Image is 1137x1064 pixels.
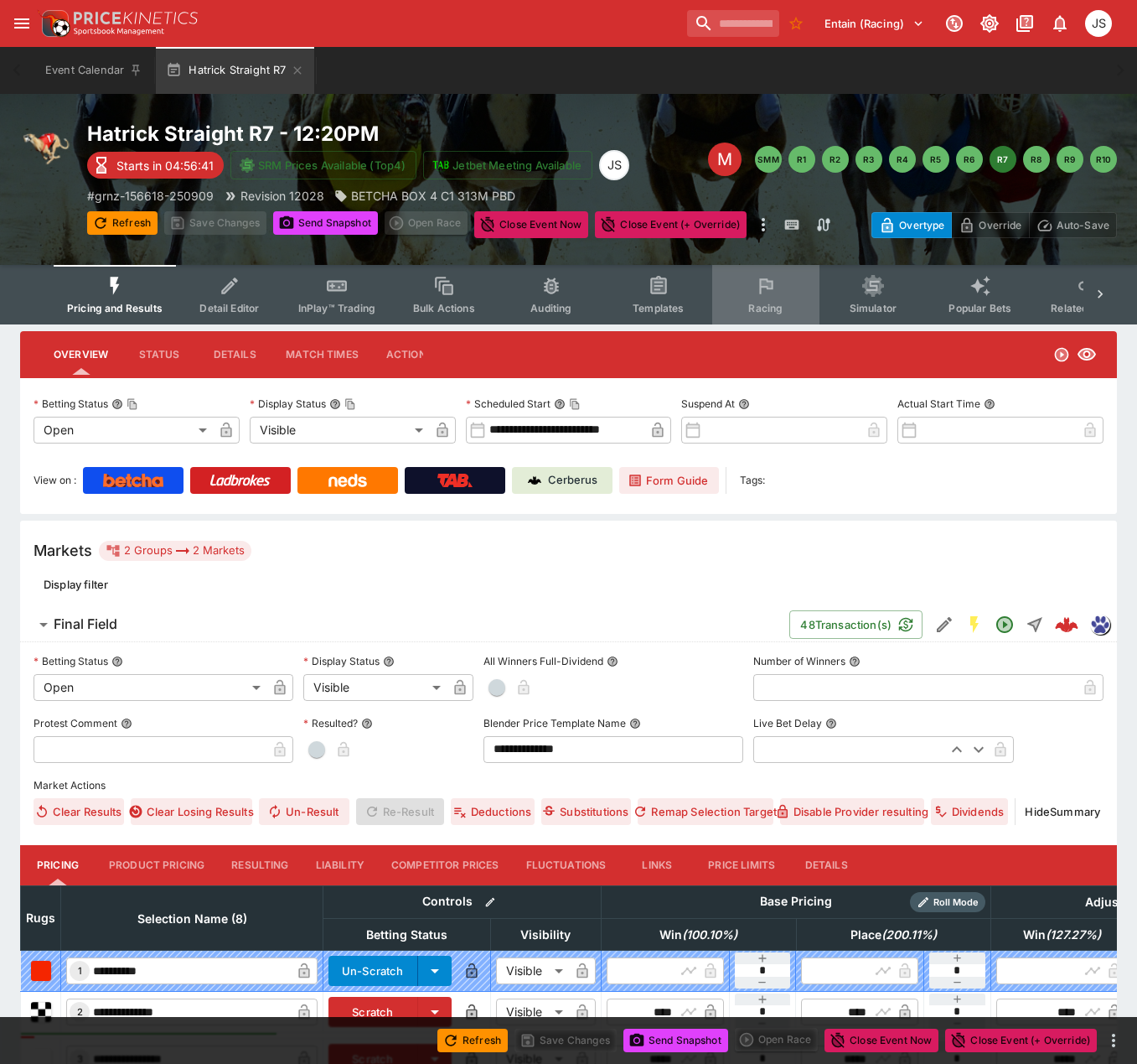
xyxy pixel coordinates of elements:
span: Place(200.11%) [832,925,955,945]
span: 1 [75,965,85,977]
svg: Open [1053,346,1070,363]
p: Override [979,216,1021,234]
button: open drawer [7,8,37,39]
label: View on : [34,467,76,494]
svg: Open [995,615,1015,635]
button: Overview [40,335,121,375]
div: Visible [496,958,569,984]
button: Notifications [1045,8,1075,39]
a: Form Guide [619,467,719,494]
p: Betting Status [34,397,108,411]
img: Cerberus [528,474,541,487]
img: jetbet-logo.svg [432,157,449,174]
h2: Copy To Clipboard [87,121,688,147]
img: greyhound_racing.png [20,121,74,174]
button: SMM [755,146,782,173]
div: BETCHA BOX 4 C1 313M PBD [334,187,515,205]
button: Deductions [451,798,535,825]
span: Pricing and Results [67,302,163,314]
span: Detail Editor [199,302,259,314]
div: Open [34,674,266,701]
span: Bulk Actions [413,302,475,314]
button: Refresh [87,211,158,235]
a: Cerberus [512,467,612,494]
span: Popular Bets [948,302,1011,314]
input: search [687,10,779,37]
button: Live Bet Delay [825,718,837,729]
div: Edit Meeting [708,143,742,176]
button: R3 [855,146,882,173]
button: Open [990,610,1020,640]
div: Visible [303,674,447,701]
button: Status [121,335,197,375]
th: Rugs [21,885,61,950]
div: Visible [250,417,429,444]
button: Number of Winners [849,656,861,667]
button: Match Times [272,335,372,375]
button: Suspend At [738,398,750,410]
button: R1 [788,146,815,173]
button: R9 [1057,146,1083,173]
p: All Winners Full-Dividend [483,654,603,668]
svg: Visible [1077,345,1097,365]
span: Racing [748,302,783,314]
button: Send Snapshot [623,1029,728,1052]
label: Tags: [740,467,765,494]
span: Roll Mode [927,895,985,910]
p: Display Status [303,654,380,668]
button: Auto-Save [1029,212,1117,238]
button: Copy To Clipboard [344,398,356,410]
button: Links [619,845,695,885]
button: Close Event Now [474,211,588,238]
img: PriceKinetics Logo [37,7,70,40]
p: Auto-Save [1057,216,1109,234]
button: Clear Losing Results [131,798,252,825]
button: John Seaton [1080,5,1117,42]
button: Hatrick Straight R7 [156,47,314,94]
button: Copy To Clipboard [569,398,581,410]
div: Open [34,417,213,444]
div: Start From [871,212,1117,238]
p: Copy To Clipboard [87,187,214,205]
span: Templates [633,302,684,314]
button: Overtype [871,212,952,238]
button: Un-Result [259,798,349,825]
button: Close Event (+ Override) [945,1029,1097,1052]
button: Dividends [931,798,1007,825]
div: Base Pricing [753,891,839,912]
button: HideSummary [1022,798,1103,825]
span: Visibility [502,925,589,945]
button: Send Snapshot [273,211,378,235]
button: Final Field [20,608,789,641]
button: Override [951,212,1029,238]
button: Details [197,335,272,375]
p: Scheduled Start [466,397,550,411]
p: Live Bet Delay [753,716,822,730]
p: Starts in 04:56:41 [116,157,214,174]
img: Sportsbook Management [74,28,164,35]
button: Resulted? [361,718,373,729]
button: Actions [372,335,447,375]
span: Auditing [530,302,571,314]
button: Jetbet Meeting Available [423,151,592,179]
img: PriceKinetics [74,12,198,24]
button: Display Status [383,656,395,667]
div: Visible [496,999,569,1025]
button: Edit Detail [929,610,959,640]
div: 2 Groups 2 Markets [106,541,245,561]
p: Blender Price Template Name [483,716,626,730]
em: ( 100.10 %) [682,925,737,945]
h5: Markets [34,541,92,560]
button: SRM Prices Available (Top4) [230,151,416,179]
button: R6 [956,146,983,173]
span: InPlay™ Trading [298,302,375,314]
div: grnz [1090,615,1110,635]
div: split button [385,211,468,235]
button: Bulk edit [479,891,501,913]
button: Scheduled StartCopy To Clipboard [554,398,566,410]
p: Cerberus [548,472,597,489]
p: Suspend At [681,397,735,411]
button: Connected to PK [939,8,969,39]
button: Close Event (+ Override) [595,211,747,238]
